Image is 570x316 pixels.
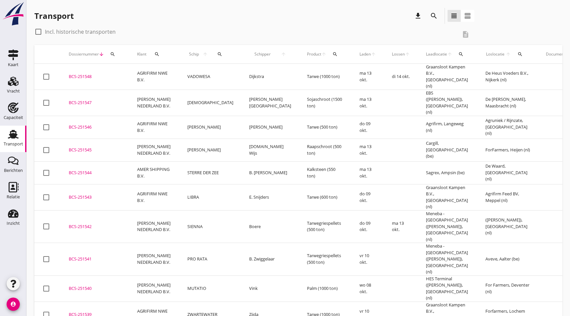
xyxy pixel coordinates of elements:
td: B. Zwiggelaar [241,243,299,276]
td: Tarwe (500 ton) [299,116,352,138]
td: wo 08 okt. [352,275,384,301]
i: search [217,52,222,57]
td: [DEMOGRAPHIC_DATA] [179,90,241,116]
div: Relatie [7,195,20,199]
span: Laden [360,51,371,57]
td: VADOWESA [179,64,241,90]
i: arrow_upward [276,52,291,57]
div: Berichten [4,168,23,173]
td: Kalksteen (550 ton) [299,161,352,184]
td: AGRIFIRM NWE B.V. [129,184,179,210]
td: Cargill, [GEOGRAPHIC_DATA] (be) [418,138,477,161]
td: MUTATIO [179,275,241,301]
td: do 09 okt. [352,210,384,243]
td: ma 13 okt. [352,64,384,90]
i: arrow_upward [505,52,511,57]
td: Agrifirm Feed BV, Meppel (nl) [477,184,538,210]
td: [PERSON_NAME] NEDERLAND B.V. [129,275,179,301]
td: [PERSON_NAME] [241,116,299,138]
td: Meneba - [GEOGRAPHIC_DATA] ([PERSON_NAME]), [GEOGRAPHIC_DATA] (nl) [418,210,477,243]
i: view_headline [450,12,458,20]
td: STERRE DER ZEE [179,161,241,184]
div: Capaciteit [4,115,23,120]
span: Lossen [392,51,405,57]
td: De [PERSON_NAME], Maasbracht (nl) [477,90,538,116]
td: ma 13 okt. [352,161,384,184]
i: arrow_upward [321,52,326,57]
div: Kaart [8,62,19,67]
td: Sojaschroot (1500 ton) [299,90,352,116]
td: ForFarmers, Heijen (nl) [477,138,538,161]
td: [PERSON_NAME] [179,116,241,138]
td: Dijkstra [241,64,299,90]
i: arrow_upward [405,52,410,57]
td: PRO RATA [179,243,241,276]
div: BCS-251543 [69,194,121,201]
div: Inzicht [7,221,20,225]
td: Agrifirm, Langeweg (nl) [418,116,477,138]
td: ma 13 okt. [384,210,418,243]
i: arrow_upward [447,52,452,57]
td: Boere [241,210,299,243]
td: Sagrex, Ampsin (be) [418,161,477,184]
i: download [414,12,422,20]
td: [PERSON_NAME] NEDERLAND B.V. [129,243,179,276]
span: Schip [187,51,201,57]
td: [DOMAIN_NAME] Wijs [241,138,299,161]
div: BCS-251545 [69,147,121,153]
i: search [458,52,464,57]
td: Agruniek / Rijnzate, [GEOGRAPHIC_DATA] (nl) [477,116,538,138]
td: do 09 okt. [352,184,384,210]
span: Dossiernummer [69,51,99,57]
div: Documenten [546,51,570,57]
td: Tarwegriespellets (500 ton) [299,243,352,276]
td: B. [PERSON_NAME] [241,161,299,184]
td: Tarwegriespellets (500 ton) [299,210,352,243]
span: Loslocatie [485,51,505,57]
div: Transport [34,11,74,21]
td: SIENNA [179,210,241,243]
td: EBS ([PERSON_NAME]), [GEOGRAPHIC_DATA] (nl) [418,90,477,116]
td: [PERSON_NAME] NEDERLAND B.V. [129,90,179,116]
td: HES Terminal ([PERSON_NAME]), [GEOGRAPHIC_DATA] (nl) [418,275,477,301]
i: account_circle [7,297,20,311]
i: arrow_downward [99,52,104,57]
td: AGRIFIRM NWE B.V. [129,64,179,90]
td: LIBRA [179,184,241,210]
td: Graansloot Kampen B.V., [GEOGRAPHIC_DATA] (nl) [418,64,477,90]
div: BCS-251540 [69,285,121,292]
td: [PERSON_NAME] [179,138,241,161]
td: AGRIFIRM NWE B.V. [129,116,179,138]
div: BCS-251548 [69,73,121,80]
span: Schipper [249,51,276,57]
i: search [430,12,438,20]
i: search [110,52,115,57]
i: search [154,52,160,57]
div: BCS-251542 [69,223,121,230]
td: De Heus Voeders B.V., Nijkerk (nl) [477,64,538,90]
td: [PERSON_NAME] NEDERLAND B.V. [129,210,179,243]
td: di 14 okt. [384,64,418,90]
td: For Farmers, Deventer (nl) [477,275,538,301]
td: Graansloot Kampen B.V., [GEOGRAPHIC_DATA] (nl) [418,184,477,210]
td: Raapschroot (500 ton) [299,138,352,161]
td: Tarwe (1000 ton) [299,64,352,90]
td: Tarwe (600 ton) [299,184,352,210]
i: search [517,52,523,57]
td: ([PERSON_NAME]), [GEOGRAPHIC_DATA] (nl) [477,210,538,243]
img: logo-small.a267ee39.svg [1,2,25,26]
i: arrow_upward [371,52,376,57]
td: Vink [241,275,299,301]
td: Palm (1000 ton) [299,275,352,301]
td: ma 13 okt. [352,90,384,116]
td: AMER SHIPPING B.V. [129,161,179,184]
i: search [332,52,338,57]
div: Klant [137,46,171,62]
td: ma 13 okt. [352,138,384,161]
i: view_agenda [464,12,472,20]
span: Laadlocatie [426,51,447,57]
td: Meneba - [GEOGRAPHIC_DATA] ([PERSON_NAME]), [GEOGRAPHIC_DATA] (nl) [418,243,477,276]
i: arrow_upward [201,52,209,57]
td: E. Snijders [241,184,299,210]
label: Incl. historische transporten [45,28,116,35]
